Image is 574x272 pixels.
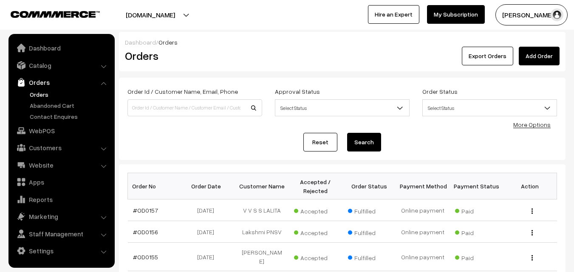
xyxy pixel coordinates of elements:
th: Action [503,173,557,199]
th: Order Status [342,173,396,199]
a: Add Order [519,47,560,65]
td: [DATE] [181,199,235,221]
a: Apps [11,174,112,190]
img: Menu [532,255,533,261]
a: Contact Enquires [28,112,112,121]
button: Export Orders [462,47,513,65]
span: Accepted [294,251,336,262]
a: Orders [11,75,112,90]
a: Marketing [11,209,112,224]
a: Settings [11,243,112,258]
a: Abandoned Cart [28,101,112,110]
img: COMMMERCE [11,11,100,17]
a: Reset [303,133,337,151]
span: Select Status [423,101,557,115]
td: [PERSON_NAME] [235,243,288,271]
a: Orders [28,90,112,99]
a: #OD0155 [133,253,158,261]
img: Menu [532,230,533,236]
span: Paid [455,251,498,262]
span: Accepted [294,205,336,216]
a: Dashboard [11,40,112,56]
span: Paid [455,226,498,237]
a: Reports [11,192,112,207]
th: Accepted / Rejected [288,173,342,199]
span: Fulfilled [348,226,390,237]
a: My Subscription [427,5,485,24]
a: COMMMERCE [11,8,85,19]
button: [PERSON_NAME] [495,4,568,25]
span: Accepted [294,226,336,237]
th: Payment Status [450,173,503,199]
h2: Orders [125,49,261,62]
a: Catalog [11,58,112,73]
a: Hire an Expert [368,5,419,24]
span: Select Status [275,101,409,115]
td: [DATE] [181,221,235,243]
th: Payment Method [396,173,450,199]
img: Menu [532,208,533,214]
a: Customers [11,140,112,155]
label: Order Status [422,87,458,96]
a: Staff Management [11,226,112,241]
td: Online payment [396,199,450,221]
span: Fulfilled [348,251,390,262]
th: Customer Name [235,173,288,199]
a: WebPOS [11,123,112,138]
button: [DOMAIN_NAME] [96,4,205,25]
th: Order Date [181,173,235,199]
td: Online payment [396,243,450,271]
td: Lakshmi PNSV [235,221,288,243]
td: V V S S LALITA [235,199,288,221]
td: [DATE] [181,243,235,271]
a: More Options [513,121,551,128]
td: Online payment [396,221,450,243]
input: Order Id / Customer Name / Customer Email / Customer Phone [127,99,262,116]
span: Select Status [275,99,410,116]
a: #OD0157 [133,207,158,214]
img: user [551,8,563,21]
a: Website [11,157,112,173]
span: Fulfilled [348,205,390,216]
th: Order No [128,173,181,199]
span: Paid [455,205,498,216]
button: Search [347,133,381,151]
label: Approval Status [275,87,320,96]
a: #OD0156 [133,228,158,236]
a: Dashboard [125,39,156,46]
div: / [125,38,560,47]
span: Orders [158,39,178,46]
label: Order Id / Customer Name, Email, Phone [127,87,238,96]
span: Select Status [422,99,557,116]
